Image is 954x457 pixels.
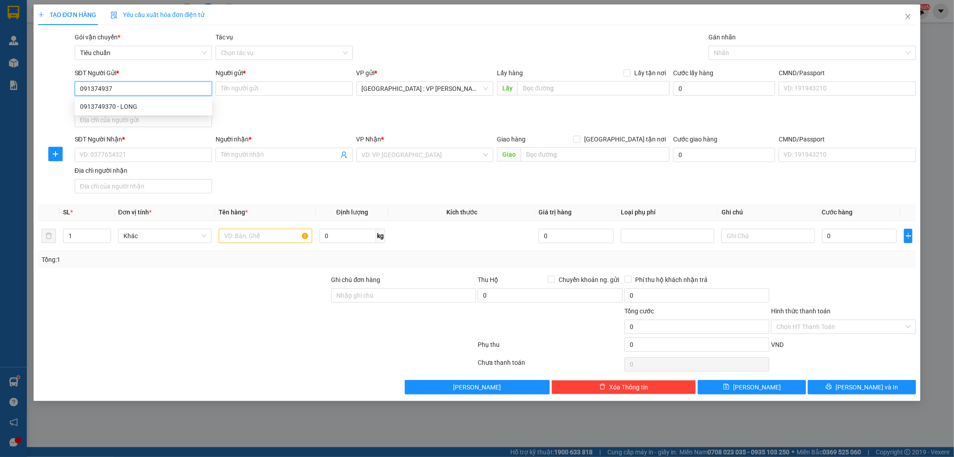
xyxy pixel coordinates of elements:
span: plus [38,12,44,18]
input: Ghi Chú [721,229,815,243]
div: CMND/Passport [779,134,916,144]
button: [PERSON_NAME] [405,380,550,394]
label: Gán nhãn [708,34,736,41]
span: Giao hàng [497,136,526,143]
button: plus [904,229,912,243]
span: 14:02:55 [DATE] [4,62,56,69]
button: deleteXóa Thông tin [551,380,696,394]
span: [PERSON_NAME] [733,382,781,392]
span: [GEOGRAPHIC_DATA] tận nơi [581,134,670,144]
div: VP gửi [356,68,494,78]
div: 0913749370 - LONG [80,102,207,111]
button: delete [42,229,56,243]
span: SL [63,209,70,216]
span: VND [771,341,784,348]
span: Chuyển khoản ng. gửi [555,275,623,285]
input: Địa chỉ của người gửi [75,113,212,127]
span: Mã đơn: DNTK1508250009 [4,48,137,60]
span: plus [904,232,912,239]
span: save [723,384,729,391]
span: Định lượng [336,209,368,216]
span: Tên hàng [219,209,248,216]
label: Hình thức thanh toán [771,308,831,315]
span: Lấy tận nơi [631,68,670,78]
th: Loại phụ phí [617,204,718,221]
button: plus [48,147,63,161]
button: save[PERSON_NAME] [698,380,806,394]
input: Địa chỉ của người nhận [75,179,212,193]
span: Thu Hộ [478,276,498,283]
div: CMND/Passport [779,68,916,78]
span: CÔNG TY TNHH CHUYỂN PHÁT NHANH BẢO AN [71,19,178,35]
th: Ghi chú [718,204,818,221]
img: icon [110,12,118,19]
div: SĐT Người Gửi [75,68,212,78]
span: Gói vận chuyển [75,34,120,41]
span: close [904,13,912,20]
span: plus [49,150,62,158]
input: Cước giao hàng [673,148,775,162]
span: user-add [340,151,348,158]
span: kg [376,229,385,243]
span: [PERSON_NAME] và In [835,382,898,392]
div: Tổng: 1 [42,255,368,265]
span: delete [599,384,606,391]
span: printer [826,384,832,391]
label: Tác vụ [216,34,233,41]
div: Chưa thanh toán [477,358,624,373]
div: Phụ thu [477,340,624,355]
label: Cước giao hàng [673,136,717,143]
span: Đơn vị tính [118,209,152,216]
span: Tổng cước [624,308,654,315]
div: Địa chỉ người nhận [75,166,212,175]
span: Lấy [497,81,517,95]
span: Khác [123,229,206,243]
span: [PHONE_NUMBER] [4,19,68,35]
input: Cước lấy hàng [673,81,775,96]
input: VD: Bàn, Ghế [219,229,312,243]
label: Cước lấy hàng [673,69,713,77]
strong: CSKH: [25,19,47,27]
label: Ghi chú đơn hàng [331,276,381,283]
input: 0 [538,229,614,243]
span: Kích thước [446,209,477,216]
span: Giao [497,147,521,162]
strong: PHIẾU DÁN LÊN HÀNG [63,4,181,16]
span: Cước hàng [822,209,853,216]
span: Giá trị hàng [538,209,572,216]
button: Close [895,4,920,30]
input: Ghi chú đơn hàng [331,288,476,303]
input: Dọc đường [517,81,670,95]
div: SĐT Người Nhận [75,134,212,144]
span: Đà Nẵng : VP Thanh Khê [362,82,488,95]
button: printer[PERSON_NAME] và In [808,380,916,394]
span: Yêu cầu xuất hóa đơn điện tử [110,11,205,18]
span: TẠO ĐƠN HÀNG [38,11,96,18]
span: Xóa Thông tin [609,382,648,392]
span: Lấy hàng [497,69,523,77]
div: Người nhận [216,134,353,144]
span: VP Nhận [356,136,382,143]
div: 0913749370 - LONG [75,99,212,114]
input: Dọc đường [521,147,670,162]
div: Người gửi [216,68,353,78]
span: [PERSON_NAME] [453,382,501,392]
span: Phí thu hộ khách nhận trả [632,275,711,285]
span: Tiêu chuẩn [80,46,207,60]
